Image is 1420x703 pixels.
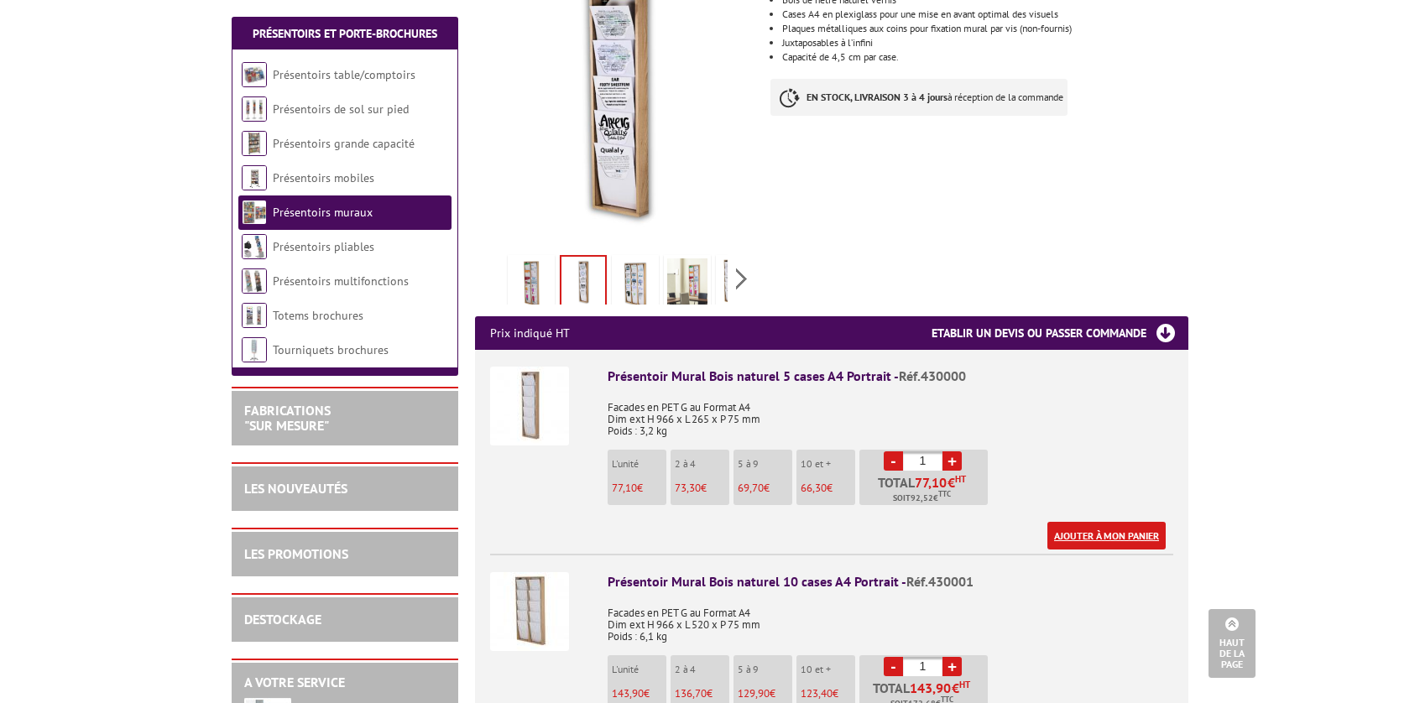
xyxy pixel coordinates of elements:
[273,136,415,151] a: Présentoirs grande capacité
[782,9,1188,19] li: Cases A4 en plexiglass pour une mise en avant optimal des visuels
[244,480,347,497] a: LES NOUVEAUTÉS
[801,664,855,675] p: 10 et +
[801,482,855,494] p: €
[242,96,267,122] img: Présentoirs de sol sur pied
[675,686,707,700] span: 136,70
[738,664,792,675] p: 5 à 9
[899,367,966,384] span: Réf.430000
[490,367,569,445] img: Présentoir Mural Bois naturel 5 cases A4 Portrait
[244,611,321,627] a: DESTOCKAGE
[242,303,267,328] img: Totems brochures
[273,102,409,117] a: Présentoirs de sol sur pied
[884,451,903,471] a: -
[952,681,959,695] span: €
[273,239,374,254] a: Présentoirs pliables
[893,492,951,505] span: Soit €
[738,458,792,470] p: 5 à 9
[675,482,729,494] p: €
[675,664,729,675] p: 2 à 4
[801,481,827,495] span: 66,30
[938,489,951,498] sup: TTC
[244,545,348,562] a: LES PROMOTIONS
[733,265,749,293] span: Next
[242,200,267,225] img: Présentoirs muraux
[608,596,1173,643] p: Facades en PET G au Format A4 Dim ext H 966 x L 520 x P 75 mm Poids : 6,1 kg
[615,258,655,310] img: 430002_mise_en_scene.jpg
[675,688,729,700] p: €
[910,681,952,695] span: 143,90
[612,688,666,700] p: €
[942,657,962,676] a: +
[955,473,966,485] sup: HT
[244,402,331,434] a: FABRICATIONS"Sur Mesure"
[1209,609,1256,678] a: Haut de la page
[884,657,903,676] a: -
[770,79,1068,116] p: à réception de la commande
[942,451,962,471] a: +
[915,476,948,489] span: 77,10
[738,686,770,700] span: 129,90
[561,257,605,309] img: 430000_presentoir_mise_en_scene.jpg
[612,458,666,470] p: L'unité
[242,337,267,362] img: Tourniquets brochures
[782,38,1188,48] li: Juxtaposables à l’infini
[242,62,267,87] img: Présentoirs table/comptoirs
[864,476,988,505] p: Total
[801,686,833,700] span: 123,40
[738,688,792,700] p: €
[612,686,644,700] span: 143,90
[667,258,707,310] img: 430001_presentoir_mural_bois_naturel_10_cases_a4_portrait_situation.jpg
[959,679,970,690] sup: HT
[273,308,363,323] a: Totems brochures
[719,258,760,310] img: 430003_mise_en_scene.jpg
[807,91,948,103] strong: EN STOCK, LIVRAISON 3 à 4 jours
[253,26,437,41] a: Présentoirs et Porte-brochures
[612,482,666,494] p: €
[782,52,1188,62] li: Capacité de 4,5 cm par case.
[608,572,1173,591] div: Présentoir Mural Bois naturel 10 cases A4 Portrait -
[242,268,267,294] img: Présentoirs multifonctions
[273,273,409,289] a: Présentoirs multifonctions
[738,482,792,494] p: €
[782,23,1188,34] li: Plaques métalliques aux coins pour fixation mural par vis (non-fournis)
[738,481,764,495] span: 69,70
[932,316,1188,350] h3: Etablir un devis ou passer commande
[612,481,637,495] span: 77,10
[675,481,701,495] span: 73,30
[911,492,933,505] span: 92,52
[273,67,415,82] a: Présentoirs table/comptoirs
[273,342,389,357] a: Tourniquets brochures
[244,675,446,690] h2: A votre service
[801,688,855,700] p: €
[608,390,1173,437] p: Facades en PET G au Format A4 Dim ext H 966 x L 265 x P 75 mm Poids : 3,2 kg
[273,205,373,220] a: Présentoirs muraux
[490,572,569,651] img: Présentoir Mural Bois naturel 10 cases A4 Portrait
[612,664,666,675] p: L'unité
[608,367,1173,386] div: Présentoir Mural Bois naturel 5 cases A4 Portrait -
[801,458,855,470] p: 10 et +
[273,170,374,185] a: Présentoirs mobiles
[490,316,570,350] p: Prix indiqué HT
[242,131,267,156] img: Présentoirs grande capacité
[242,165,267,190] img: Présentoirs mobiles
[242,234,267,259] img: Présentoirs pliables
[511,258,551,310] img: 430001_presentoir_mural_bois_naturel_10_cases_a4_portrait_flyers.jpg
[1047,522,1166,549] a: Ajouter à mon panier
[675,458,729,470] p: 2 à 4
[906,573,974,590] span: Réf.430001
[948,476,955,489] span: €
